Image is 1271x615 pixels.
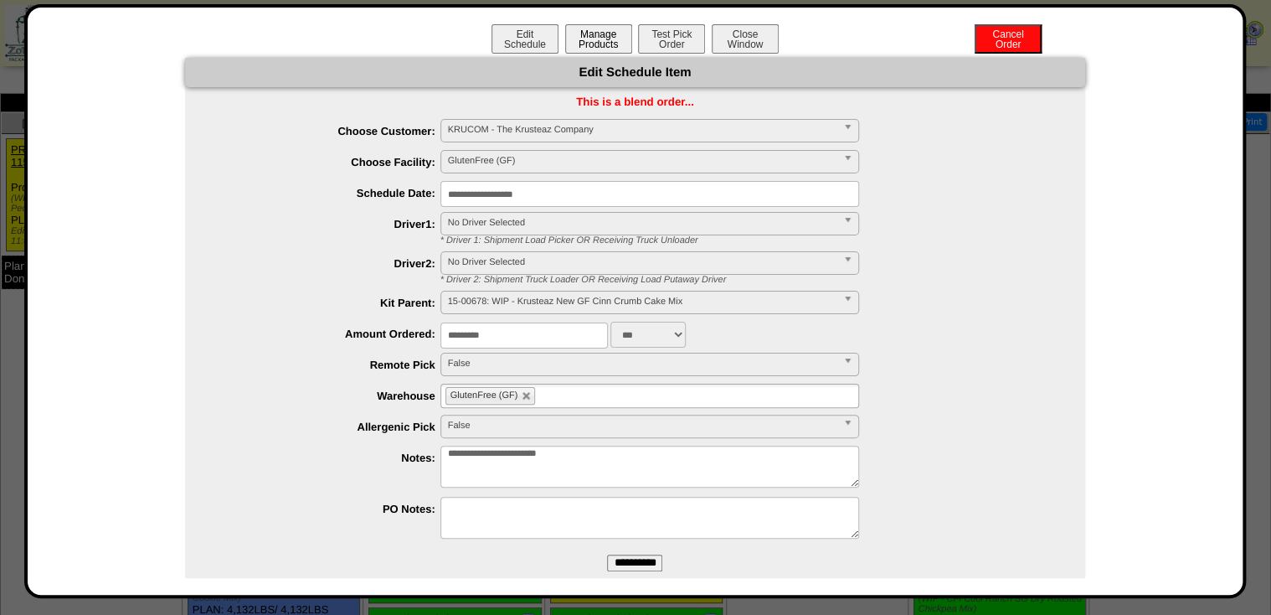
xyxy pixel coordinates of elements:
label: Notes: [219,452,440,464]
label: PO Notes: [219,503,440,515]
div: * Driver 1: Shipment Load Picker OR Receiving Truck Unloader [428,235,1085,245]
button: EditSchedule [491,24,558,54]
label: Choose Facility: [219,156,440,168]
label: Allergenic Pick [219,421,440,433]
span: No Driver Selected [448,252,836,272]
label: Driver2: [219,257,440,270]
button: CancelOrder [975,24,1042,54]
button: Test PickOrder [638,24,705,54]
label: Choose Customer: [219,125,440,137]
span: GlutenFree (GF) [450,390,518,401]
div: Edit Schedule Item [185,58,1085,87]
a: CloseWindow [710,38,780,50]
button: ManageProducts [565,24,632,54]
label: Amount Ordered: [219,328,440,340]
span: KRUCOM - The Krusteaz Company [448,120,836,140]
span: GlutenFree (GF) [448,151,836,171]
span: 15-00678: WIP - Krusteaz New GF Cinn Crumb Cake Mix [448,292,836,312]
label: Driver1: [219,218,440,230]
label: Kit Parent: [219,297,440,309]
label: Warehouse [219,390,440,402]
span: No Driver Selected [448,213,836,233]
span: False [448,416,836,436]
div: * Driver 2: Shipment Truck Loader OR Receiving Load Putaway Driver [428,275,1085,285]
label: Schedule Date: [219,187,440,199]
button: CloseWindow [712,24,779,54]
div: This is a blend order... [185,96,1085,108]
span: False [448,354,836,374]
label: Remote Pick [219,359,440,371]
